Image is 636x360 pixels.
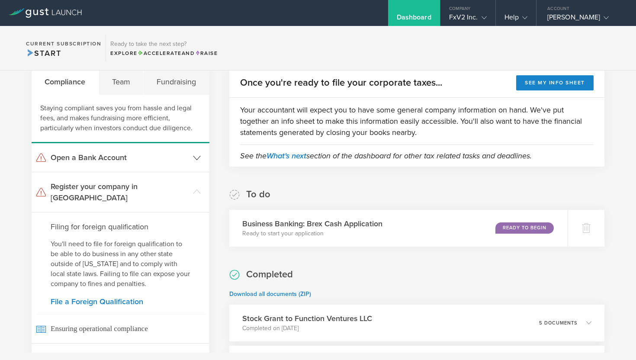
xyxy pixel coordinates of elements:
div: Dashboard [397,13,431,26]
div: Help [504,13,527,26]
a: Download all documents (ZIP) [229,290,311,298]
button: See my info sheet [516,75,594,90]
div: FxV2 Inc. [449,13,487,26]
span: Raise [195,50,218,56]
p: Completed on [DATE] [242,324,372,333]
p: 5 documents [539,321,578,325]
div: Explore [110,49,218,57]
span: Accelerate [138,50,182,56]
div: Compliance [32,69,99,95]
p: Your accountant will expect you to have some general company information on hand. We've put toget... [240,104,594,138]
div: [PERSON_NAME] [547,13,621,26]
p: Ready to start your application [242,229,382,238]
div: Business Banking: Brex Cash ApplicationReady to start your applicationReady to Begin [229,210,568,247]
span: Ensuring operational compliance [36,314,205,343]
h2: Current Subscription [26,41,101,46]
p: You'll need to file for foreign qualification to be able to do business in any other state outsid... [51,239,190,289]
div: Fundraising [144,69,209,95]
div: Ready to take the next step?ExploreAccelerateandRaise [106,35,222,61]
a: File a Foreign Qualification [51,298,190,305]
h3: Open a Bank Account [51,152,189,163]
div: Team [99,69,144,95]
h3: Ready to take the next step? [110,41,218,47]
h2: To do [246,188,270,201]
span: and [138,50,195,56]
h2: Completed [246,268,293,281]
a: What's next [267,151,306,161]
h3: Stock Grant to Function Ventures LLC [242,313,372,324]
h3: Register your company in [GEOGRAPHIC_DATA] [51,181,189,203]
h4: Filing for foreign qualification [51,221,190,232]
a: Ensuring operational compliance [32,314,209,343]
span: Start [26,48,61,58]
h3: Business Banking: Brex Cash Application [242,218,382,229]
em: See the section of the dashboard for other tax related tasks and deadlines. [240,151,532,161]
iframe: Chat Widget [593,318,636,360]
h2: Once you're ready to file your corporate taxes... [240,77,442,89]
div: Staying compliant saves you from hassle and legal fees, and makes fundraising more efficient, par... [32,95,209,143]
div: Ready to Begin [495,222,554,234]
